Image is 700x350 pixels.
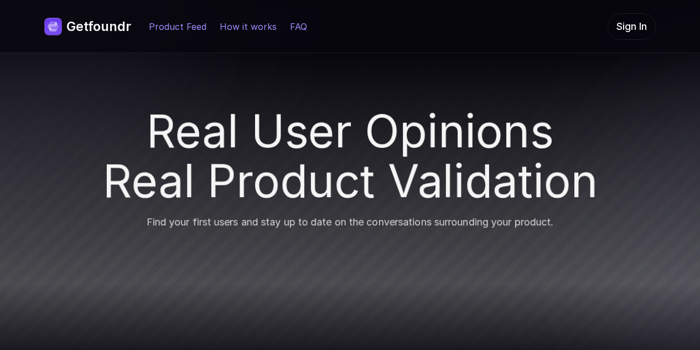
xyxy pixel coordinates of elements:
p: Sign In [616,19,647,34]
p: Getfoundr [66,18,131,35]
a: Sign In [608,13,656,40]
a: Getfoundr [44,18,131,35]
a: Product Feed [149,21,206,32]
a: FAQ [290,21,307,32]
a: How it works [220,21,277,32]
